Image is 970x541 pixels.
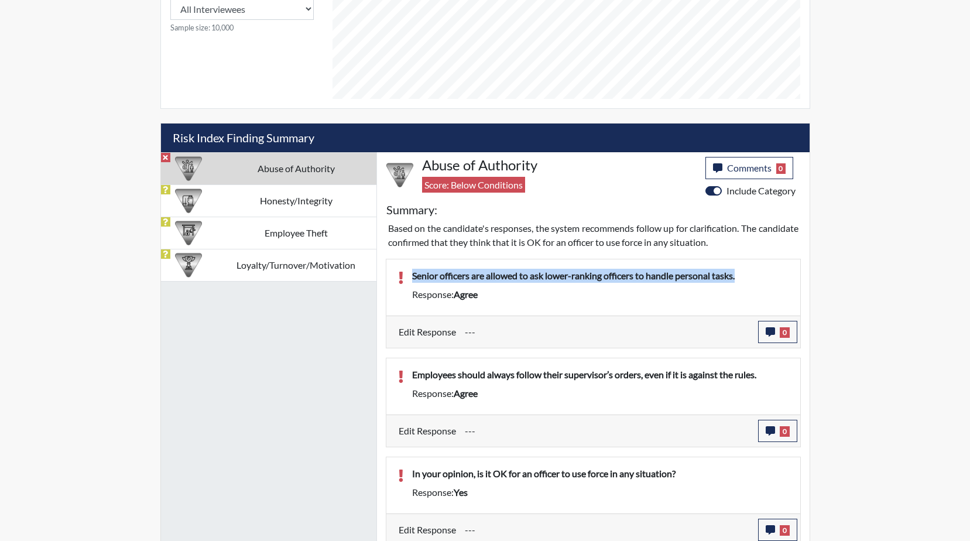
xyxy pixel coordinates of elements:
img: CATEGORY%20ICON-01.94e51fac.png [386,162,413,189]
h4: Abuse of Authority [422,157,697,174]
span: 0 [780,525,790,536]
button: Comments0 [705,157,794,179]
span: Score: Below Conditions [422,177,525,193]
td: Abuse of Authority [216,152,376,184]
div: Response: [403,485,797,499]
td: Loyalty/Turnover/Motivation [216,249,376,281]
div: Response: [403,287,797,302]
div: Update the test taker's response, the change might impact the score [456,420,758,442]
label: Include Category [726,184,796,198]
span: yes [454,487,468,498]
label: Edit Response [399,519,456,541]
span: 0 [780,426,790,437]
p: Employees should always follow their supervisor’s orders, even if it is against the rules. [412,368,789,382]
span: 0 [776,163,786,174]
button: 0 [758,420,797,442]
div: Response: [403,386,797,400]
small: Sample size: 10,000 [170,22,314,33]
span: agree [454,289,478,300]
td: Employee Theft [216,217,376,249]
img: CATEGORY%20ICON-11.a5f294f4.png [175,187,202,214]
div: Update the test taker's response, the change might impact the score [456,519,758,541]
span: 0 [780,327,790,338]
span: agree [454,388,478,399]
button: 0 [758,321,797,343]
h5: Summary: [386,203,437,217]
label: Edit Response [399,420,456,442]
p: Based on the candidate's responses, the system recommends follow up for clarification. The candid... [388,221,798,249]
h5: Risk Index Finding Summary [161,124,810,152]
td: Honesty/Integrity [216,184,376,217]
div: Update the test taker's response, the change might impact the score [456,321,758,343]
p: Senior officers are allowed to ask lower-ranking officers to handle personal tasks. [412,269,789,283]
p: In your opinion, is it OK for an officer to use force in any situation? [412,467,789,481]
img: CATEGORY%20ICON-07.58b65e52.png [175,220,202,246]
img: CATEGORY%20ICON-01.94e51fac.png [175,155,202,182]
span: Comments [727,162,772,173]
img: CATEGORY%20ICON-17.40ef8247.png [175,252,202,279]
label: Edit Response [399,321,456,343]
button: 0 [758,519,797,541]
